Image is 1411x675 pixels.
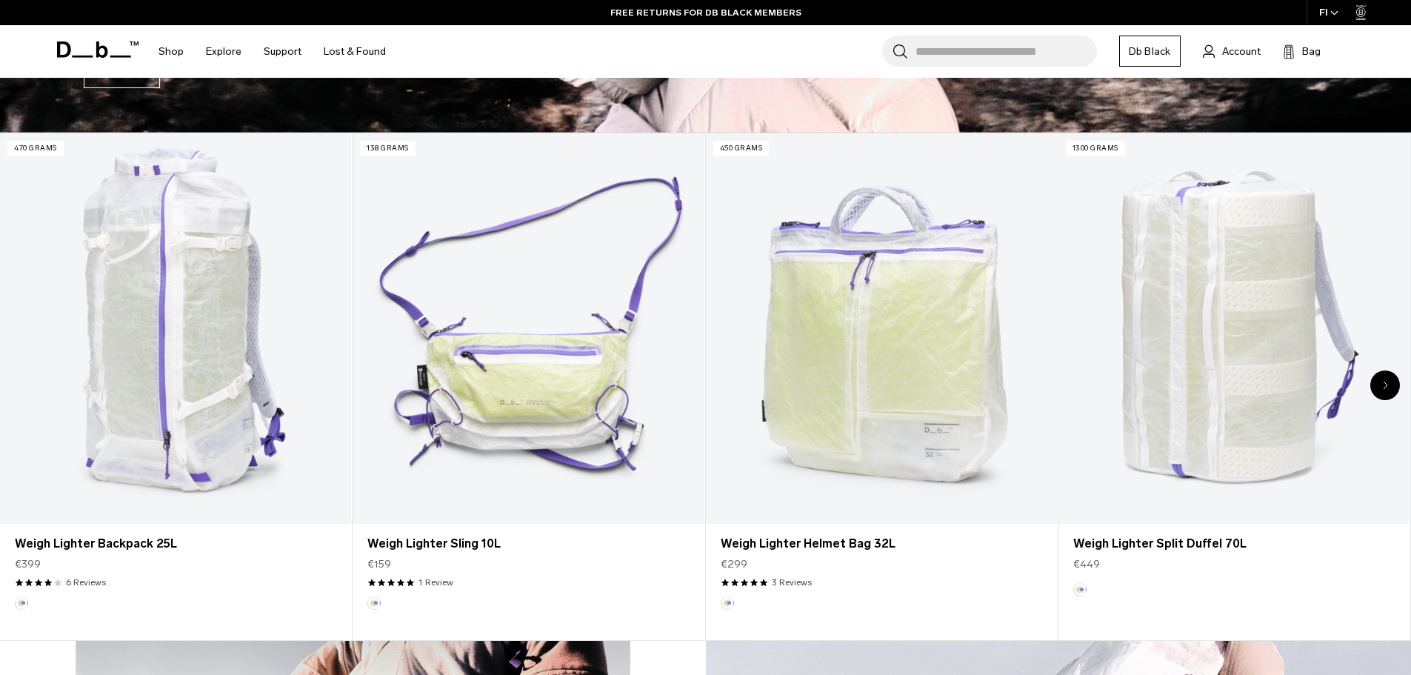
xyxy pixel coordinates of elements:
span: €159 [367,556,391,572]
p: 1300 grams [1066,141,1125,156]
button: Bag [1283,42,1321,60]
a: Account [1203,42,1261,60]
a: Weigh Lighter Backpack 25L [15,535,336,553]
a: Weigh Lighter Sling 10L [367,535,689,553]
a: 1 reviews [418,576,453,589]
a: Weigh Lighter Split Duffel 70L [1058,133,1410,524]
span: €449 [1073,556,1100,572]
span: €299 [721,556,747,572]
div: 3 / 5 [706,133,1058,641]
a: FREE RETURNS FOR DB BLACK MEMBERS [610,6,801,19]
span: Bag [1302,44,1321,59]
button: Aurora [721,596,734,610]
div: 4 / 5 [1058,133,1411,641]
a: Support [264,25,301,78]
a: Lost & Found [324,25,386,78]
button: Aurora [15,596,28,610]
a: Weigh Lighter Split Duffel 70L [1073,535,1395,553]
button: Aurora [367,596,381,610]
div: Next slide [1370,370,1400,400]
p: 470 grams [7,141,64,156]
a: 3 reviews [772,576,812,589]
div: 2 / 5 [353,133,705,641]
a: Explore [206,25,241,78]
button: Aurora [1073,583,1087,596]
a: Shop [159,25,184,78]
span: €399 [15,556,41,572]
a: Weigh Lighter Helmet Bag 32L [721,535,1042,553]
a: 6 reviews [66,576,106,589]
span: Account [1222,44,1261,59]
p: 450 grams [713,141,770,156]
a: Weigh Lighter Sling 10L [353,133,704,524]
a: Db Black [1119,36,1181,67]
a: Weigh Lighter Helmet Bag 32L [706,133,1057,524]
nav: Main Navigation [147,25,397,78]
p: 138 grams [360,141,416,156]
